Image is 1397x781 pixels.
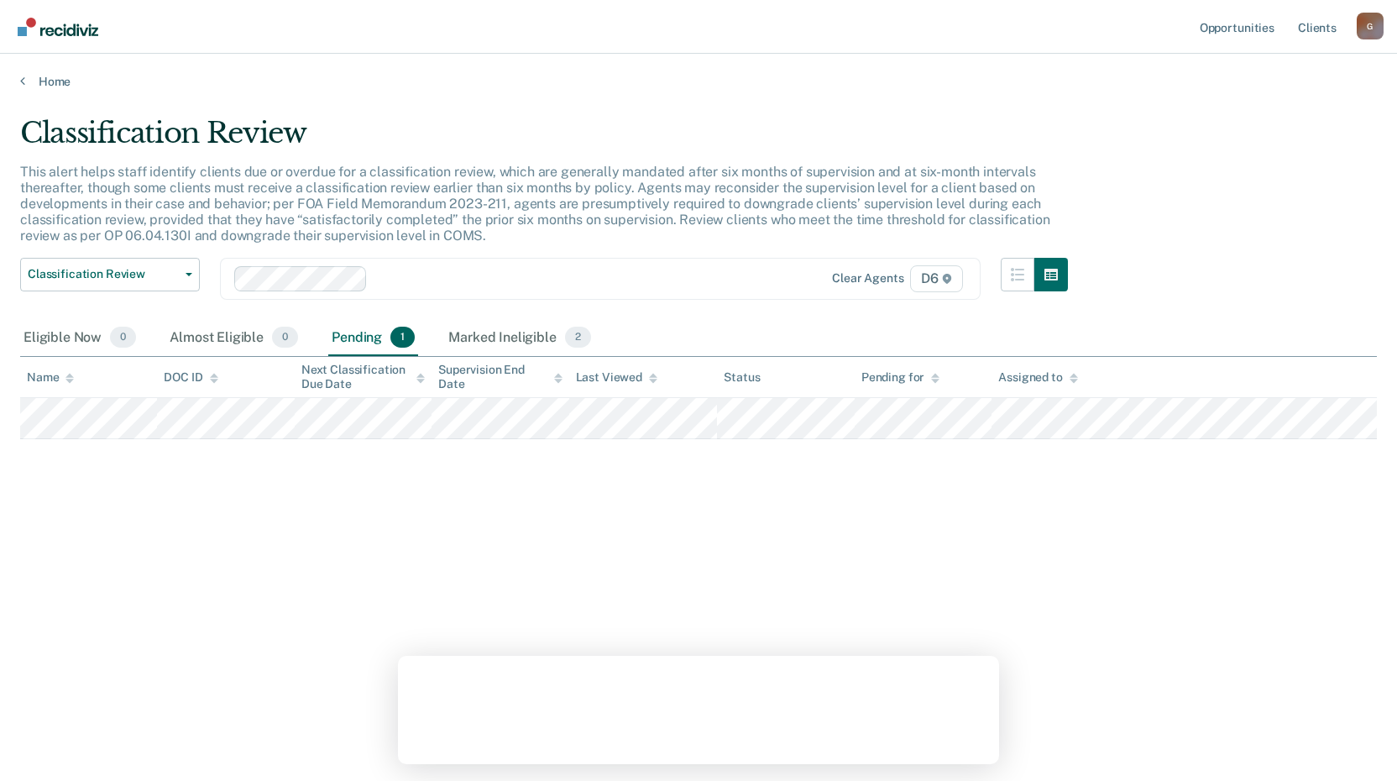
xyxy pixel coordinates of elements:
span: Classification Review [28,267,179,281]
span: 1 [390,327,415,349]
div: Classification Review [20,116,1068,164]
span: 0 [272,327,298,349]
span: 2 [565,327,591,349]
div: Pending1 [328,320,418,357]
div: Next Classification Due Date [301,363,425,391]
div: Clear agents [832,271,903,286]
img: Recidiviz [18,18,98,36]
div: Last Viewed [576,370,657,385]
div: Eligible Now0 [20,320,139,357]
span: D6 [910,265,963,292]
div: Name [27,370,74,385]
div: Marked Ineligible2 [445,320,594,357]
iframe: Survey by Kim from Recidiviz [398,656,999,764]
span: 0 [110,327,136,349]
div: Almost Eligible0 [166,320,301,357]
button: Classification Review [20,258,200,291]
iframe: Intercom live chat [1340,724,1380,764]
div: G [1357,13,1384,39]
a: Home [20,74,1377,89]
div: Status [724,370,760,385]
div: Assigned to [998,370,1077,385]
div: DOC ID [164,370,217,385]
div: Pending for [861,370,939,385]
p: This alert helps staff identify clients due or overdue for a classification review, which are gen... [20,164,1049,244]
div: Supervision End Date [438,363,562,391]
button: Profile dropdown button [1357,13,1384,39]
